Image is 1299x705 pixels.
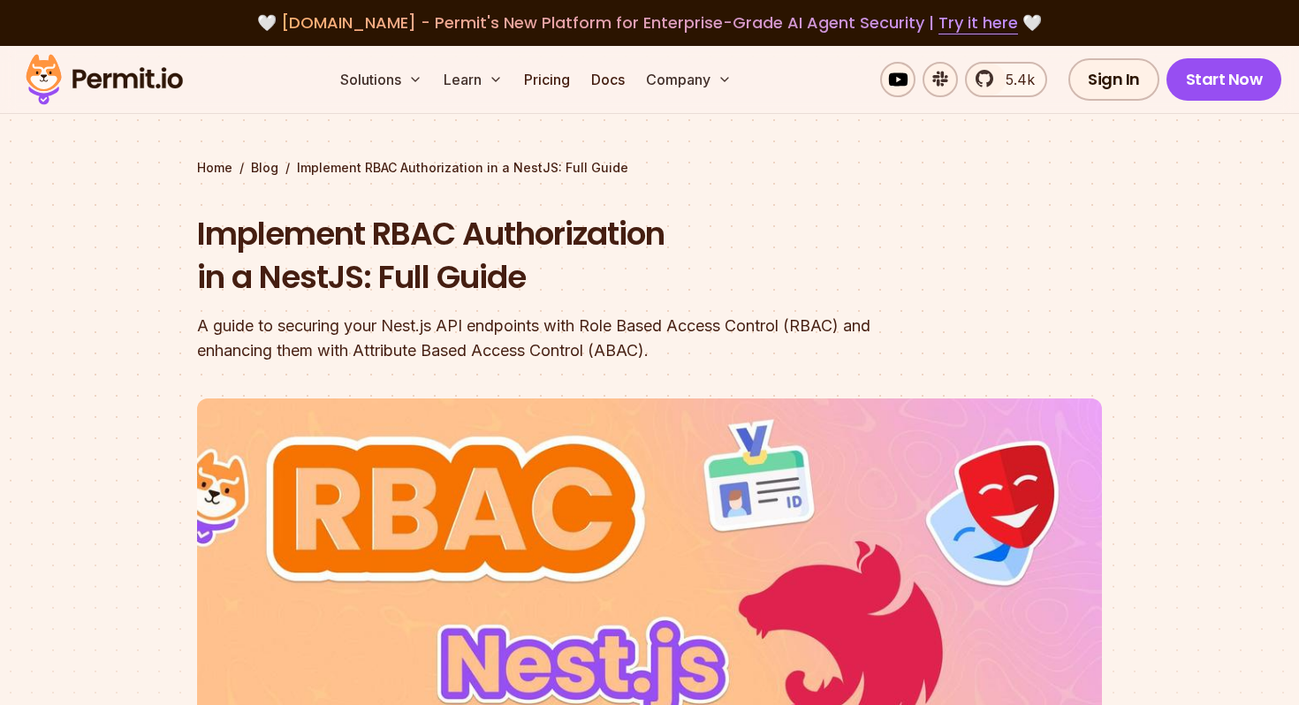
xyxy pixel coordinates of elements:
[281,11,1018,34] span: [DOMAIN_NAME] - Permit's New Platform for Enterprise-Grade AI Agent Security |
[42,11,1257,35] div: 🤍 🤍
[1068,58,1159,101] a: Sign In
[965,62,1047,97] a: 5.4k
[251,159,278,177] a: Blog
[517,62,577,97] a: Pricing
[197,212,876,299] h1: Implement RBAC Authorization in a NestJS: Full Guide
[197,159,1102,177] div: / /
[437,62,510,97] button: Learn
[938,11,1018,34] a: Try it here
[584,62,632,97] a: Docs
[1166,58,1282,101] a: Start Now
[333,62,429,97] button: Solutions
[18,49,191,110] img: Permit logo
[995,69,1035,90] span: 5.4k
[639,62,739,97] button: Company
[197,314,876,363] div: A guide to securing your Nest.js API endpoints with Role Based Access Control (RBAC) and enhancin...
[197,159,232,177] a: Home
